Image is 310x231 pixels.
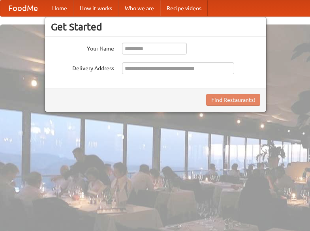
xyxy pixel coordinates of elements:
[46,0,73,16] a: Home
[73,0,118,16] a: How it works
[51,62,114,72] label: Delivery Address
[160,0,208,16] a: Recipe videos
[0,0,46,16] a: FoodMe
[206,94,260,106] button: Find Restaurants!
[51,43,114,53] label: Your Name
[118,0,160,16] a: Who we are
[51,21,260,33] h3: Get Started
